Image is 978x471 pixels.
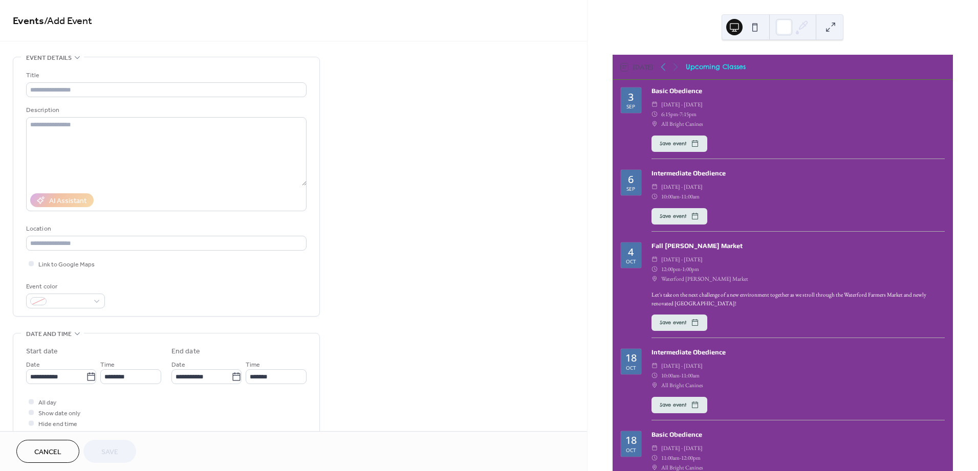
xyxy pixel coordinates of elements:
[651,371,658,380] div: ​
[661,453,680,463] span: 11:00am
[626,365,636,370] div: Oct
[651,136,707,152] button: Save event
[625,353,637,363] div: 18
[651,361,658,371] div: ​
[651,290,945,308] div: Let's take on the next challenge of a new environment together as we stroll through the Waterford...
[661,361,703,371] span: [DATE] - [DATE]
[681,371,700,380] span: 11:00am
[651,380,658,390] div: ​
[628,247,634,257] div: 4
[38,419,77,430] span: Hide end time
[26,105,305,116] div: Description
[38,408,80,419] span: Show date only
[651,241,945,251] div: Fall [PERSON_NAME] Market
[625,435,637,445] div: 18
[38,259,95,270] span: Link to Google Maps
[100,360,115,370] span: Time
[26,281,103,292] div: Event color
[682,264,699,274] span: 1:00pm
[651,119,658,129] div: ​
[26,223,305,234] div: Location
[651,264,658,274] div: ​
[626,104,635,109] div: Sep
[681,192,700,201] span: 11:00am
[34,447,61,458] span: Cancel
[171,360,185,370] span: Date
[651,208,707,225] button: Save event
[680,453,681,463] span: -
[171,346,200,357] div: End date
[680,192,681,201] span: -
[651,274,658,284] div: ​
[651,100,658,109] div: ​
[26,70,305,81] div: Title
[13,11,44,31] a: Events
[681,453,701,463] span: 12:00pm
[661,119,703,129] span: All Bright Canines
[661,264,681,274] span: 12:00pm
[651,347,945,357] div: Intermediate Obedience
[661,182,703,192] span: [DATE] - [DATE]
[651,453,658,463] div: ​
[246,360,260,370] span: Time
[651,315,707,331] button: Save event
[626,447,636,453] div: Oct
[38,397,56,408] span: All day
[651,397,707,413] button: Save event
[661,100,703,109] span: [DATE] - [DATE]
[26,360,40,370] span: Date
[678,109,680,119] span: -
[16,440,79,463] button: Cancel
[661,380,703,390] span: All Bright Canines
[661,274,748,284] span: Waterford [PERSON_NAME] Market
[26,53,72,63] span: Event details
[686,62,746,72] div: Upcoming Classes
[680,109,697,119] span: 7:15pm
[651,109,658,119] div: ​
[626,259,636,264] div: Oct
[26,329,72,340] span: Date and time
[628,92,634,102] div: 3
[628,174,634,185] div: 6
[651,192,658,201] div: ​
[661,443,703,453] span: [DATE] - [DATE]
[651,255,658,264] div: ​
[681,264,682,274] span: -
[651,430,945,439] div: Basic Obedience
[661,192,680,201] span: 10:00am
[651,86,945,96] div: Basic Obedience
[651,182,658,192] div: ​
[651,168,945,178] div: Intermediate Obedience
[651,443,658,453] div: ​
[661,255,703,264] span: [DATE] - [DATE]
[680,371,681,380] span: -
[661,109,678,119] span: 6:15pm
[626,186,635,191] div: Sep
[661,371,680,380] span: 10:00am
[44,11,92,31] span: / Add Event
[26,346,58,357] div: Start date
